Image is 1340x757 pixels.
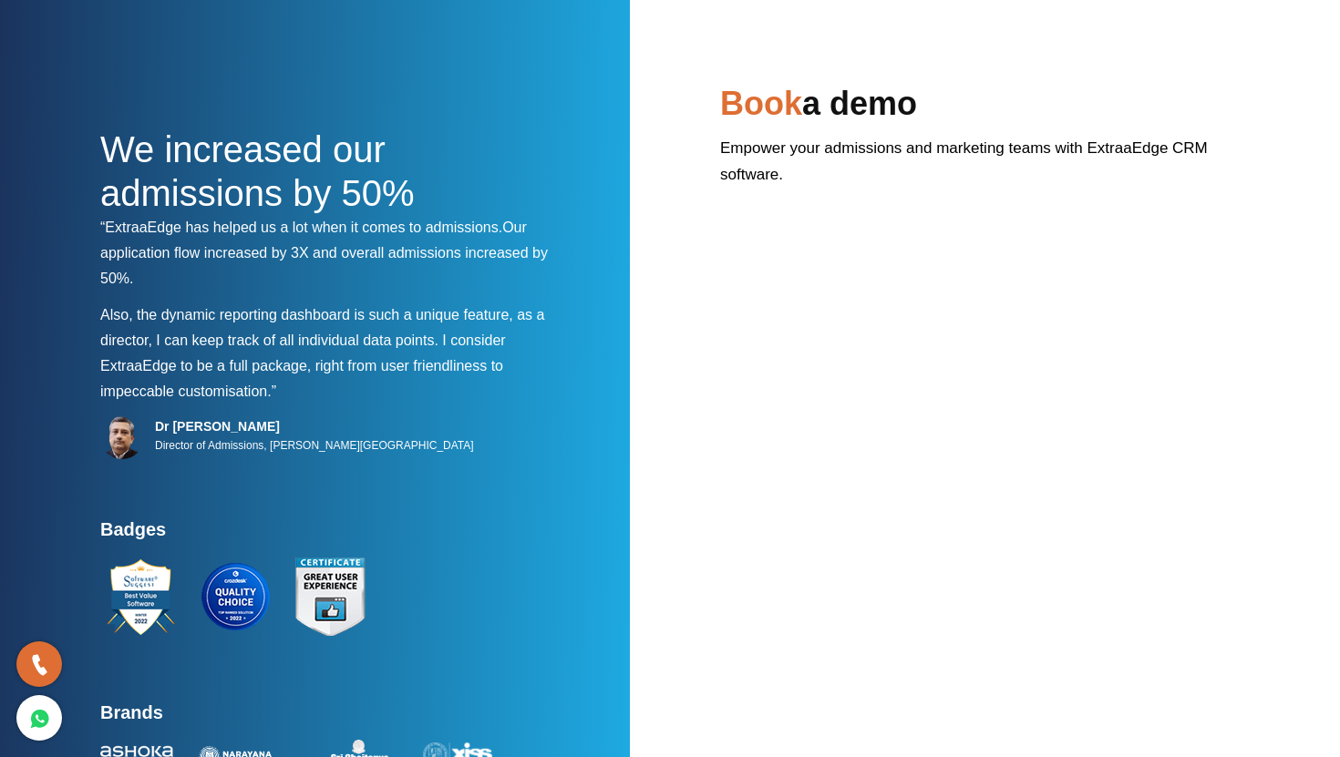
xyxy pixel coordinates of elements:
h4: Brands [100,701,565,734]
span: Book [720,85,802,122]
p: Director of Admissions, [PERSON_NAME][GEOGRAPHIC_DATA] [155,435,474,456]
h5: Dr [PERSON_NAME] [155,418,474,435]
span: Also, the dynamic reporting dashboard is such a unique feature, as a director, I can keep track o... [100,307,544,348]
span: Our application flow increased by 3X and overall admissions increased by 50%. [100,220,548,286]
h2: a demo [720,82,1240,135]
span: “ExtraaEdge has helped us a lot when it comes to admissions. [100,220,502,235]
h4: Badges [100,518,565,551]
span: I consider ExtraaEdge to be a full package, right from user friendliness to impeccable customisat... [100,332,506,399]
p: Empower your admissions and marketing teams with ExtraaEdge CRM software. [720,135,1240,201]
span: We increased our admissions by 50% [100,129,415,213]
